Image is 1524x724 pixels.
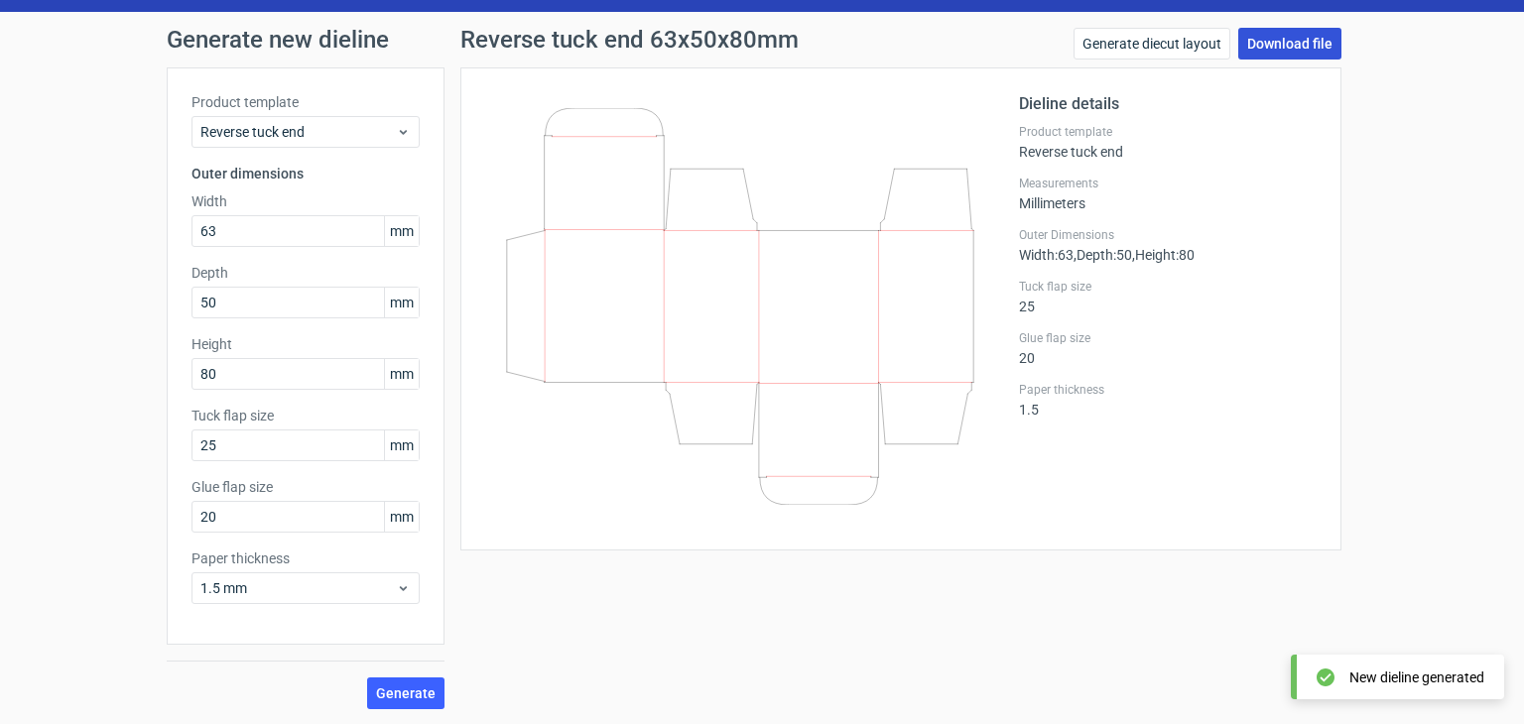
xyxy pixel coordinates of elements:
[1019,227,1317,243] label: Outer Dimensions
[1132,247,1195,263] span: , Height : 80
[384,502,419,532] span: mm
[1019,382,1317,418] div: 1.5
[167,28,1357,52] h1: Generate new dieline
[1019,279,1317,295] label: Tuck flap size
[1019,124,1317,160] div: Reverse tuck end
[1019,330,1317,346] label: Glue flap size
[191,191,420,211] label: Width
[191,164,420,183] h3: Outer dimensions
[191,92,420,112] label: Product template
[1019,247,1074,263] span: Width : 63
[191,548,420,568] label: Paper thickness
[1019,176,1317,211] div: Millimeters
[1019,279,1317,314] div: 25
[460,28,799,52] h1: Reverse tuck end 63x50x80mm
[200,122,396,142] span: Reverse tuck end
[1019,92,1317,116] h2: Dieline details
[384,359,419,389] span: mm
[191,406,420,425] label: Tuck flap size
[1238,28,1341,60] a: Download file
[1019,382,1317,398] label: Paper thickness
[384,216,419,246] span: mm
[1019,330,1317,366] div: 20
[367,677,444,709] button: Generate
[191,263,420,283] label: Depth
[384,430,419,460] span: mm
[1019,124,1317,140] label: Product template
[191,477,420,497] label: Glue flap size
[191,334,420,354] label: Height
[1074,247,1132,263] span: , Depth : 50
[200,578,396,598] span: 1.5 mm
[384,288,419,317] span: mm
[1019,176,1317,191] label: Measurements
[1349,667,1484,687] div: New dieline generated
[376,686,436,700] span: Generate
[1074,28,1230,60] a: Generate diecut layout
